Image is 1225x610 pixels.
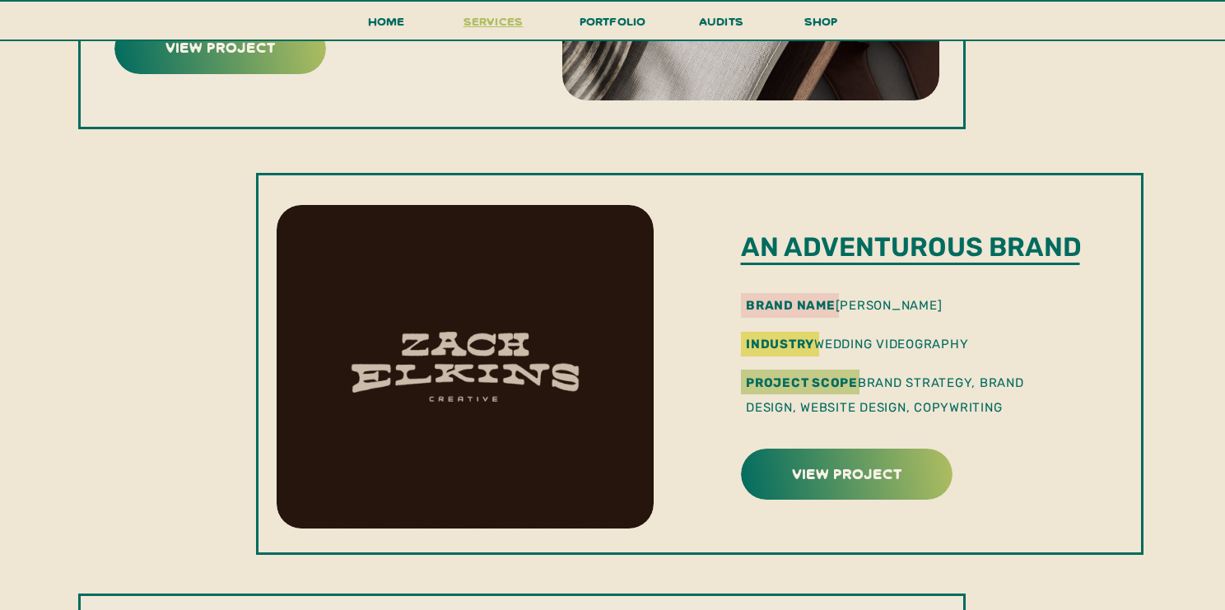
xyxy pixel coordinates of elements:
[743,460,950,486] a: view project
[574,11,651,41] a: portfolio
[459,11,528,41] a: services
[696,11,746,40] a: audits
[746,298,836,313] b: brand name
[117,34,324,59] a: view project
[746,334,1118,351] p: wedding videography
[361,11,412,41] a: Home
[781,11,860,40] a: shop
[463,13,524,29] span: services
[746,296,1071,312] p: [PERSON_NAME]
[746,375,858,390] b: Project Scope
[746,370,1057,415] p: Brand Strategy, Brand Design, Website Design, Copywriting
[741,230,1100,264] p: An adventurous brand
[746,337,814,352] b: industry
